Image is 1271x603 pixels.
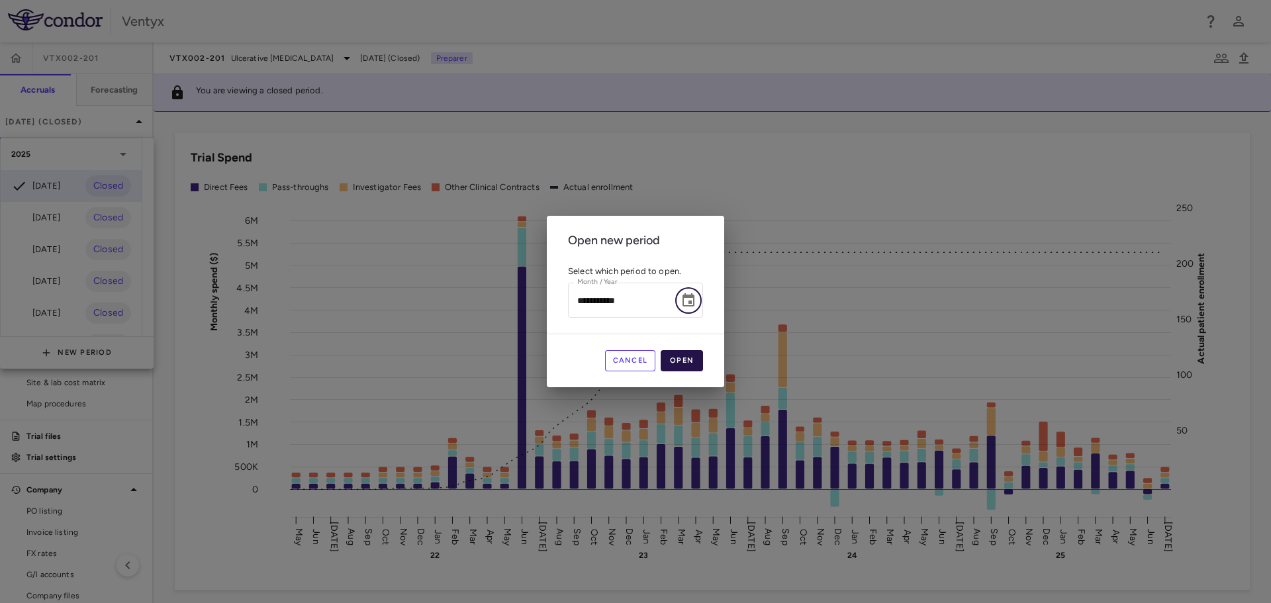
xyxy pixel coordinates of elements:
[675,287,702,314] button: Choose date, selected date is Aug 22, 2025
[568,265,703,277] p: Select which period to open.
[605,350,656,371] button: Cancel
[547,216,724,265] h2: Open new period
[661,350,703,371] button: Open
[577,277,618,288] label: Month / Year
